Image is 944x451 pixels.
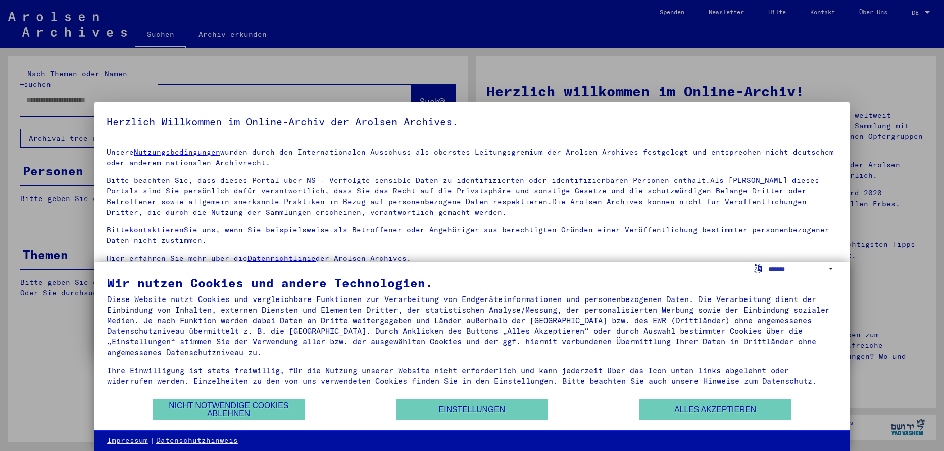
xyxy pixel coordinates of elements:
div: Diese Website nutzt Cookies und vergleichbare Funktionen zur Verarbeitung von Endgeräteinformatio... [107,294,837,358]
a: Datenschutzhinweis [156,436,238,446]
div: Ihre Einwilligung ist stets freiwillig, für die Nutzung unserer Website nicht erforderlich und ka... [107,365,837,386]
p: Bitte beachten Sie, dass dieses Portal über NS - Verfolgte sensible Daten zu identifizierten oder... [107,175,837,218]
p: Hier erfahren Sie mehr über die der Arolsen Archives. [107,253,837,264]
button: Nicht notwendige Cookies ablehnen [153,399,305,420]
a: Impressum [107,436,148,446]
select: Sprache auswählen [768,262,837,276]
label: Sprache auswählen [753,263,763,273]
div: Wir nutzen Cookies und andere Technologien. [107,277,837,289]
h5: Herzlich Willkommen im Online-Archiv der Arolsen Archives. [107,114,837,130]
a: Nutzungsbedingungen [134,147,220,157]
a: kontaktieren [129,225,184,234]
button: Einstellungen [396,399,548,420]
p: Unsere wurden durch den Internationalen Ausschuss als oberstes Leitungsgremium der Arolsen Archiv... [107,147,837,168]
p: Bitte Sie uns, wenn Sie beispielsweise als Betroffener oder Angehöriger aus berechtigten Gründen ... [107,225,837,246]
button: Alles akzeptieren [639,399,791,420]
a: Datenrichtlinie [247,254,316,263]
